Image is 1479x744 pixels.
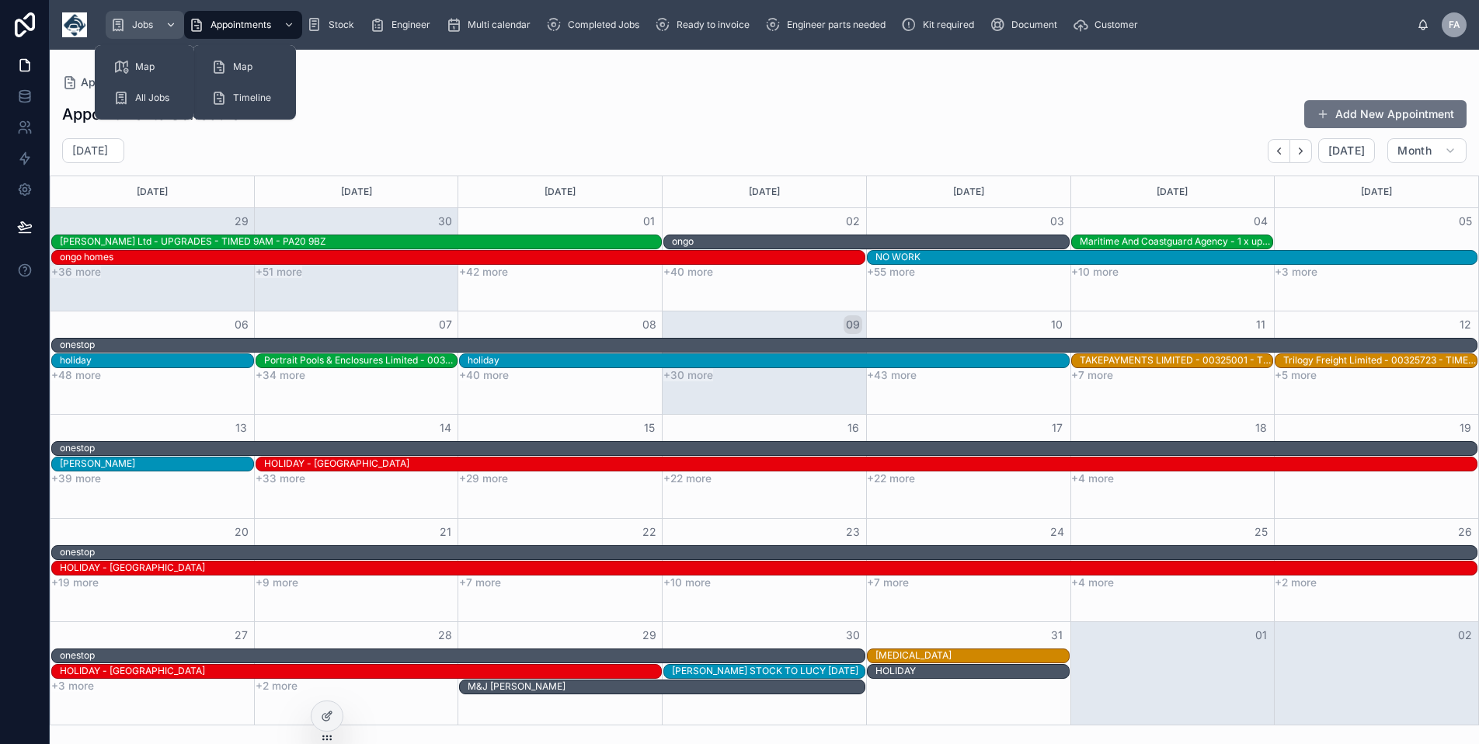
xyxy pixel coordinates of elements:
div: onestop [60,649,95,662]
span: [DATE] [1328,144,1365,158]
button: +40 more [459,369,509,381]
button: 26 [1456,523,1474,541]
a: Stock [302,11,365,39]
button: +29 more [459,472,508,485]
a: Engineer [365,11,441,39]
button: +48 more [51,369,101,381]
div: HOLIDAY - Charlotte [60,664,205,678]
button: +2 more [256,680,298,692]
a: Timeline [202,84,287,112]
div: ongo [672,235,694,249]
button: Back [1268,139,1290,163]
div: M&J Evans [468,680,565,694]
h1: Appointments Schedule [62,103,240,125]
span: Map [233,61,252,73]
button: 15 [640,419,659,437]
div: holiday [468,353,499,367]
button: 31 [1048,626,1067,645]
span: Customer [1094,19,1138,31]
div: Maritime And Coastguard Agency - 1 x upgrade - timed 8am - po3 5qq [1080,235,1273,248]
span: FA [1449,19,1460,31]
button: 10 [1048,315,1067,334]
span: Engineer parts needed [787,19,886,31]
span: All Jobs [135,92,169,104]
div: [DATE] [1074,176,1272,207]
div: onestop [60,648,95,662]
a: Completed Jobs [541,11,650,39]
button: +7 more [459,576,501,589]
button: +42 more [459,266,508,278]
button: 03 [1048,212,1067,231]
div: Portrait Pools & Enclosures Limited - 00325424 - TIMED 8AM - 1 X SVC - WA POSTCODE [264,354,458,367]
div: NO WORK [875,250,920,264]
div: TAKEPAYMENTS LIMITED - 00325001 - TIMED 8AM - 1x SVC - [GEOGRAPHIC_DATA] - BL26AP (CUSTOMER CAN O... [1080,354,1273,367]
span: Ready to invoice [677,19,750,31]
div: Month View [50,176,1479,725]
a: Customer [1068,11,1149,39]
div: HOLIDAY - [GEOGRAPHIC_DATA] [60,665,205,677]
div: [DATE] [257,176,456,207]
button: 29 [232,212,251,231]
button: Add New Appointment [1304,100,1467,128]
div: [PERSON_NAME] Ltd - UPGRADES - TIMED 9AM - PA20 9BZ [60,235,326,248]
div: M&J [PERSON_NAME] [468,680,565,693]
button: 12 [1456,315,1474,334]
div: onestop [60,441,95,455]
button: 09 [844,315,862,334]
div: scrollable content [99,8,1417,42]
div: [DATE] [665,176,864,207]
div: ongo homes [60,250,113,264]
div: holiday [468,354,499,367]
span: Engineer [391,19,430,31]
div: [DATE] [1277,176,1476,207]
button: 01 [1251,626,1270,645]
div: Trilogy Freight Limited - 00325723 - TIMED 8AM - 9 X SERVICE CALLS - MANCHESTER - M23 9NJ [1283,353,1477,367]
button: +39 more [51,472,101,485]
button: 08 [640,315,659,334]
button: +34 more [256,369,305,381]
button: 17 [1048,419,1067,437]
button: +10 more [663,576,711,589]
div: holiday [60,353,92,367]
div: [DATE] [461,176,659,207]
a: Appointments [62,75,154,90]
button: +4 more [1071,576,1114,589]
button: 06 [232,315,251,334]
a: All Jobs [104,84,185,112]
button: 04 [1251,212,1270,231]
div: onestop [60,339,95,351]
button: [DATE] [1318,138,1375,163]
button: 28 [436,626,454,645]
div: onestop [60,442,95,454]
a: Jobs [106,11,184,39]
span: Kit required [923,19,974,31]
span: Appointments [81,75,154,90]
button: 19 [1456,419,1474,437]
div: onestop [60,546,95,558]
button: +7 more [867,576,909,589]
div: TAKEPAYMENTS LIMITED - 00325001 - TIMED 8AM - 1x SVC - BOLTON - BL26AP (CUSTOMER CAN ONLY DO SATU... [1080,353,1273,367]
span: Map [135,61,155,73]
button: +2 more [1275,576,1317,589]
div: holiday [60,354,92,367]
div: ongo homes [60,251,113,263]
div: HOLIDAY [875,665,916,677]
div: HOLIDAY - [GEOGRAPHIC_DATA] [264,457,409,470]
button: +3 more [1275,266,1317,278]
div: KIER STOCK TO LUCY TOMORROW [672,664,858,678]
span: Stock [329,19,354,31]
button: 05 [1456,212,1474,231]
span: Multi calendar [468,19,531,31]
button: +3 more [51,680,94,692]
button: +4 more [1071,472,1114,485]
div: [DATE] [53,176,252,207]
a: Engineer parts needed [760,11,896,39]
button: +22 more [867,472,915,485]
button: 21 [436,523,454,541]
img: App logo [62,12,87,37]
span: Completed Jobs [568,19,639,31]
a: Multi calendar [441,11,541,39]
button: Next [1290,139,1312,163]
a: Document [985,11,1068,39]
div: Maritime And Coastguard Agency - 1 x upgrade - timed 8am - po3 5qq [1080,235,1273,249]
